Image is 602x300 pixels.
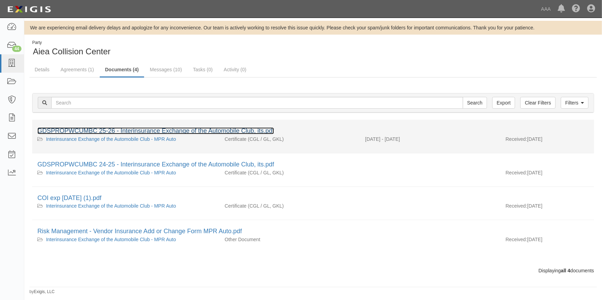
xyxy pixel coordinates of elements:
a: Interinsurance Exchange of the Automobile Club - MPR Auto [46,237,176,242]
div: Displaying documents [27,267,599,274]
div: We are experiencing email delivery delays and apologize for any inconvenience. Our team is active... [24,24,602,31]
input: Search [463,97,487,109]
div: Interinsurance Exchange of the Automobile Club - MPR Auto [37,236,214,243]
p: Received: [506,169,527,176]
div: 44 [12,46,21,52]
div: [DATE] [501,202,594,213]
a: Clear Filters [520,97,555,109]
a: Interinsurance Exchange of the Automobile Club - MPR Auto [46,170,176,175]
a: GDSPROPWCUMBC 25-26 - Interinsurance Exchange of the Automobile Club, its.pdf [37,127,274,134]
span: Aiea Collision Center [33,47,110,56]
div: [DATE] [501,169,594,180]
div: Risk Management - Vendor Insurance Add or Change Form MPR Auto.pdf [37,227,589,236]
div: Party [32,40,110,46]
div: Interinsurance Exchange of the Automobile Club - MPR Auto [37,136,214,143]
a: COI exp [DATE] (1).pdf [37,194,101,201]
a: Export [492,97,515,109]
div: Commercial General Liability / Garage Liability Garage Keepers Liability [220,169,360,176]
div: Other Document [220,236,360,243]
p: Received: [506,202,527,209]
div: [DATE] [501,236,594,246]
a: Interinsurance Exchange of the Automobile Club - MPR Auto [46,136,176,142]
div: Effective - Expiration [360,236,501,236]
div: Effective 08/04/2025 - Expiration 08/04/2026 [360,136,501,143]
div: Aiea Collision Center [29,40,308,57]
small: by [29,289,55,295]
div: [DATE] [501,136,594,146]
img: logo-5460c22ac91f19d4615b14bd174203de0afe785f0fc80cf4dbbc73dc1793850b.png [5,3,53,16]
div: Commercial General Liability / Garage Liability Garage Keepers Liability [220,136,360,143]
div: COI exp 8-4-24 (1).pdf [37,194,589,203]
div: GDSPROPWCUMBC 24-25 - Interinsurance Exchange of the Automobile Club, its.pdf [37,160,589,169]
a: Activity (0) [219,63,251,76]
p: Received: [506,136,527,143]
a: Risk Management - Vendor Insurance Add or Change Form MPR Auto.pdf [37,228,242,235]
div: Interinsurance Exchange of the Automobile Club - MPR Auto [37,202,214,209]
b: all 4 [561,268,570,273]
a: Exigis, LLC [34,289,55,294]
a: AAA [538,2,554,16]
a: Tasks (0) [188,63,218,76]
a: GDSPROPWCUMBC 24-25 - Interinsurance Exchange of the Automobile Club, its.pdf [37,161,274,168]
div: Interinsurance Exchange of the Automobile Club - MPR Auto [37,169,214,176]
a: Documents (4) [100,63,144,78]
p: Received: [506,236,527,243]
div: Effective - Expiration [360,169,501,170]
a: Details [29,63,55,76]
div: Commercial General Liability / Garage Liability Garage Keepers Liability [220,202,360,209]
input: Search [51,97,463,109]
a: Interinsurance Exchange of the Automobile Club - MPR Auto [46,203,176,209]
a: Messages (10) [145,63,187,76]
div: GDSPROPWCUMBC 25-26 - Interinsurance Exchange of the Automobile Club, its.pdf [37,127,589,136]
a: Agreements (1) [55,63,99,76]
i: Help Center - Complianz [572,5,580,13]
a: Filters [561,97,588,109]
